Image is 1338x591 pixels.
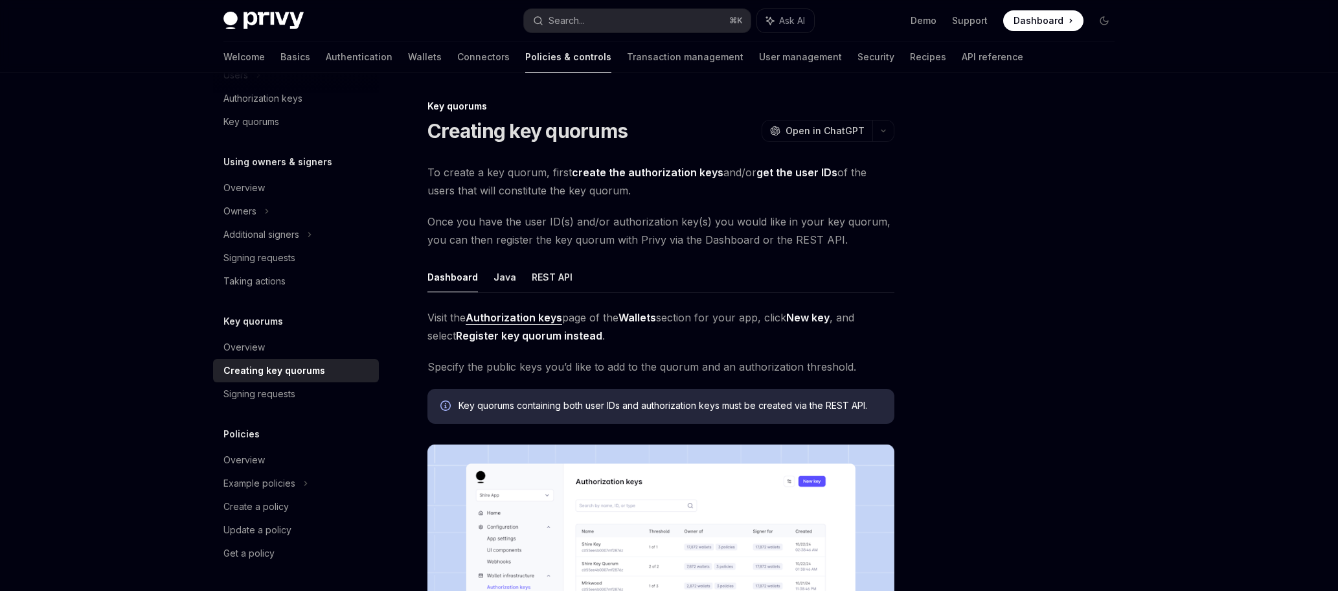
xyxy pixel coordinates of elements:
[618,311,656,324] strong: Wallets
[223,114,279,130] div: Key quorums
[223,314,283,329] h5: Key quorums
[427,100,894,113] div: Key quorums
[757,9,814,32] button: Ask AI
[223,452,265,468] div: Overview
[786,311,830,324] strong: New key
[952,14,988,27] a: Support
[213,246,379,270] a: Signing requests
[762,120,872,142] button: Open in ChatGPT
[1094,10,1115,31] button: Toggle dark mode
[493,262,516,292] button: Java
[459,399,881,412] span: Key quorums containing both user IDs and authorization keys must be created via the REST API.
[213,336,379,359] a: Overview
[427,119,628,143] h1: Creating key quorums
[326,41,392,73] a: Authentication
[213,359,379,382] a: Creating key quorums
[213,518,379,542] a: Update a policy
[427,358,894,376] span: Specify the public keys you’d like to add to the quorum and an authorization threshold.
[280,41,310,73] a: Basics
[408,41,442,73] a: Wallets
[911,14,936,27] a: Demo
[779,14,805,27] span: Ask AI
[427,308,894,345] span: Visit the page of the section for your app, click , and select .
[857,41,894,73] a: Security
[427,262,478,292] button: Dashboard
[1014,14,1063,27] span: Dashboard
[962,41,1023,73] a: API reference
[223,340,265,355] div: Overview
[223,522,291,538] div: Update a policy
[223,499,289,515] div: Create a policy
[466,311,562,324] strong: Authorization keys
[223,227,299,242] div: Additional signers
[223,91,302,106] div: Authorization keys
[223,476,295,491] div: Example policies
[213,176,379,200] a: Overview
[223,386,295,402] div: Signing requests
[786,124,865,137] span: Open in ChatGPT
[457,41,510,73] a: Connectors
[440,400,453,413] svg: Info
[223,250,295,266] div: Signing requests
[223,273,286,289] div: Taking actions
[223,12,304,30] img: dark logo
[223,154,332,170] h5: Using owners & signers
[213,382,379,406] a: Signing requests
[524,9,751,32] button: Search...⌘K
[223,363,325,378] div: Creating key quorums
[213,110,379,133] a: Key quorums
[532,262,573,292] button: REST API
[756,166,837,180] a: get the user IDs
[627,41,743,73] a: Transaction management
[223,180,265,196] div: Overview
[1003,10,1083,31] a: Dashboard
[223,41,265,73] a: Welcome
[466,311,562,325] a: Authorization keys
[223,203,256,219] div: Owners
[427,213,894,249] span: Once you have the user ID(s) and/or authorization key(s) you would like in your key quorum, you c...
[223,546,275,561] div: Get a policy
[213,87,379,110] a: Authorization keys
[456,329,602,342] strong: Register key quorum instead
[525,41,611,73] a: Policies & controls
[910,41,946,73] a: Recipes
[729,16,743,26] span: ⌘ K
[213,448,379,472] a: Overview
[427,163,894,200] span: To create a key quorum, first and/or of the users that will constitute the key quorum.
[213,270,379,293] a: Taking actions
[759,41,842,73] a: User management
[223,426,260,442] h5: Policies
[213,542,379,565] a: Get a policy
[213,495,379,518] a: Create a policy
[549,13,585,29] div: Search...
[572,166,723,180] a: create the authorization keys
